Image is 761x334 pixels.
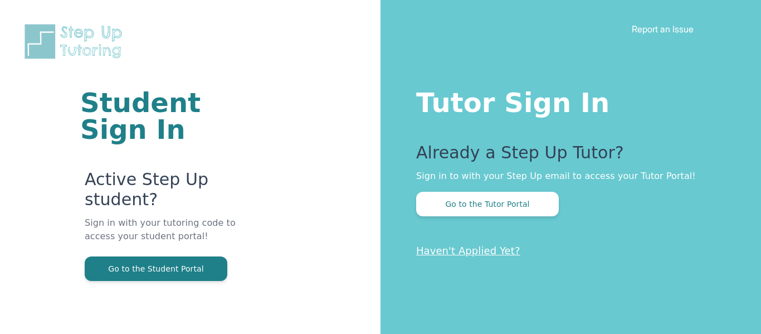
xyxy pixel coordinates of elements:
[85,170,247,216] p: Active Step Up student?
[416,199,559,209] a: Go to the Tutor Portal
[85,256,227,281] button: Go to the Student Portal
[85,263,227,274] a: Go to the Student Portal
[632,23,694,35] a: Report an Issue
[416,85,716,116] h1: Tutor Sign In
[416,170,716,183] p: Sign in to with your Step Up email to access your Tutor Portal!
[416,143,716,170] p: Already a Step Up Tutor?
[80,89,247,143] h1: Student Sign In
[416,192,559,216] button: Go to the Tutor Portal
[416,245,520,256] a: Haven't Applied Yet?
[85,216,247,256] p: Sign in with your tutoring code to access your student portal!
[22,22,129,61] img: Step Up Tutoring horizontal logo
